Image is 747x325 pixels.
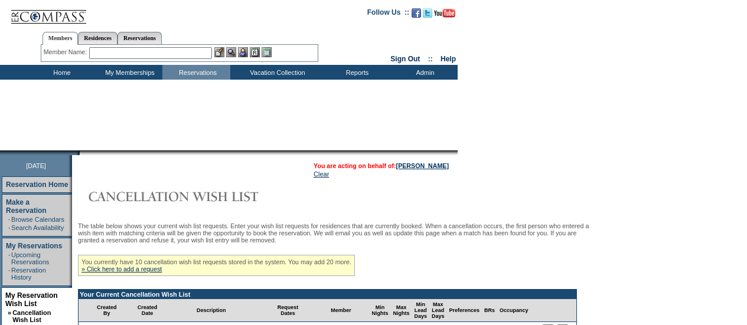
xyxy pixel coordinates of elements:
img: View [226,47,236,57]
img: Impersonate [238,47,248,57]
a: [PERSON_NAME] [396,162,449,169]
img: blank.gif [80,150,81,155]
td: Created Date [135,299,160,322]
a: Reservation History [11,267,46,281]
td: Home [27,65,94,80]
b: » [8,309,11,316]
div: Member Name: [44,47,89,57]
a: Clear [314,170,329,178]
td: Request Dates [263,299,313,322]
img: b_edit.gif [214,47,224,57]
td: · [8,216,10,223]
img: Follow us on Twitter [423,8,432,18]
td: · [8,251,10,265]
td: Preferences [446,299,482,322]
a: Members [43,32,79,45]
span: :: [428,55,433,63]
a: My Reservation Wish List [5,291,58,308]
a: Reservation Home [6,180,68,189]
td: · [8,267,10,281]
td: Vacation Collection [230,65,322,80]
a: Become our fan on Facebook [412,12,421,19]
a: Search Availability [11,224,64,231]
td: Reports [322,65,390,80]
a: Upcoming Reservations [11,251,49,265]
td: Max Nights [390,299,412,322]
a: My Reservations [6,242,62,250]
a: Make a Reservation [6,198,47,215]
td: Description [159,299,263,322]
td: Max Lead Days [429,299,447,322]
a: Reservations [118,32,162,44]
img: Cancellation Wish List [78,185,314,208]
img: Reservations [250,47,260,57]
img: b_calculator.gif [262,47,272,57]
img: Become our fan on Facebook [412,8,421,18]
a: Residences [78,32,118,44]
img: promoShadowLeftCorner.gif [76,150,80,155]
a: Browse Calendars [11,216,64,223]
td: Member [313,299,370,322]
img: Subscribe to our YouTube Channel [434,9,455,18]
td: Your Current Cancellation Wish List [79,290,576,299]
span: [DATE] [26,162,46,169]
td: · [8,224,10,231]
a: Sign Out [390,55,420,63]
td: Follow Us :: [367,7,409,21]
td: BRs [482,299,497,322]
a: » Click here to add a request [81,265,162,273]
td: Occupancy [497,299,531,322]
td: Min Nights [369,299,390,322]
td: My Memberships [94,65,162,80]
td: Admin [390,65,458,80]
a: Cancellation Wish List [12,309,51,323]
div: You currently have 10 cancellation wish list requests stored in the system. You may add 20 more. [78,255,355,276]
span: You are acting on behalf of: [314,162,449,169]
a: Follow us on Twitter [423,12,432,19]
a: Help [441,55,456,63]
a: Subscribe to our YouTube Channel [434,12,455,19]
td: Min Lead Days [412,299,429,322]
td: Created By [79,299,135,322]
td: Reservations [162,65,230,80]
